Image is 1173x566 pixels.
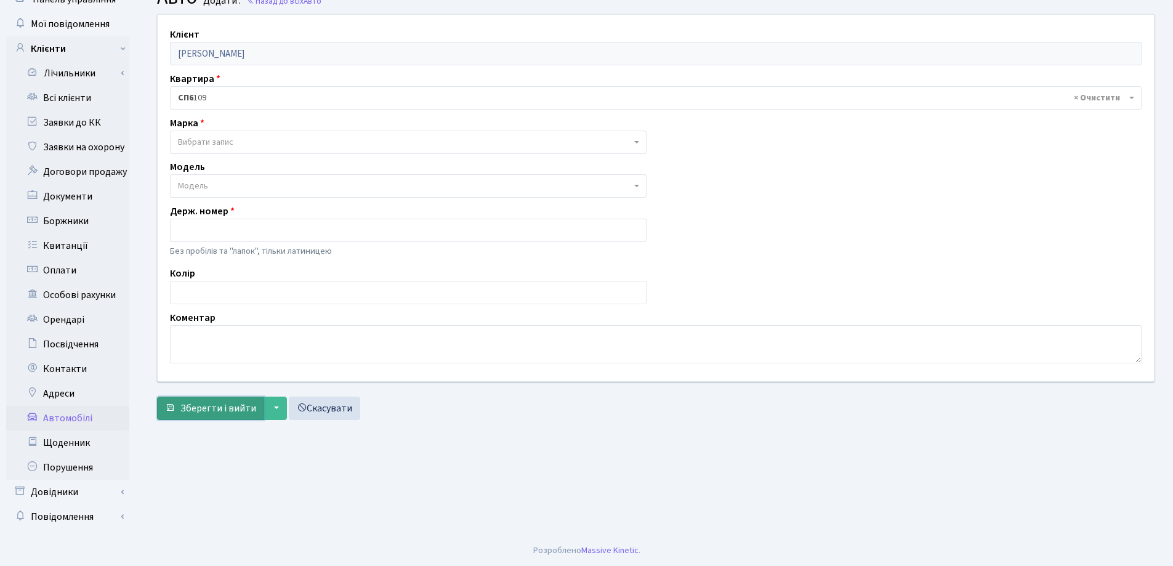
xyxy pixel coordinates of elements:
span: Модель [178,180,208,192]
span: <b>СП6</b>&nbsp;&nbsp;&nbsp;109 [178,92,1126,104]
span: <b>СП6</b>&nbsp;&nbsp;&nbsp;109 [170,86,1142,110]
b: СП6 [178,92,193,104]
label: Марка [170,116,204,131]
button: Зберегти і вийти [157,397,264,420]
a: Massive Kinetic [581,544,639,557]
label: Квартира [170,71,220,86]
a: Лічильники [14,61,129,86]
a: Заявки на охорону [6,135,129,160]
p: Без пробілів та "лапок", тільки латиницею [170,245,647,258]
a: Скасувати [289,397,360,420]
a: Контакти [6,357,129,381]
a: Клієнти [6,36,129,61]
a: Договори продажу [6,160,129,184]
a: Посвідчення [6,332,129,357]
a: Боржники [6,209,129,233]
a: Квитанції [6,233,129,258]
a: Довідники [6,480,129,504]
a: Мої повідомлення [6,12,129,36]
a: Заявки до КК [6,110,129,135]
span: Зберегти і вийти [180,402,256,415]
a: Автомобілі [6,406,129,431]
a: Щоденник [6,431,129,455]
div: Розроблено . [533,544,640,557]
label: Коментар [170,310,216,325]
label: Колір [170,266,195,281]
span: Видалити всі елементи [1074,92,1120,104]
a: Орендарі [6,307,129,332]
a: Оплати [6,258,129,283]
span: Вибрати запис [178,136,233,148]
label: Держ. номер [170,204,235,219]
a: Всі клієнти [6,86,129,110]
span: Мої повідомлення [31,17,110,31]
label: Клієнт [170,27,200,42]
a: Порушення [6,455,129,480]
a: Повідомлення [6,504,129,529]
a: Особові рахунки [6,283,129,307]
label: Модель [170,160,205,174]
a: Документи [6,184,129,209]
a: Адреси [6,381,129,406]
